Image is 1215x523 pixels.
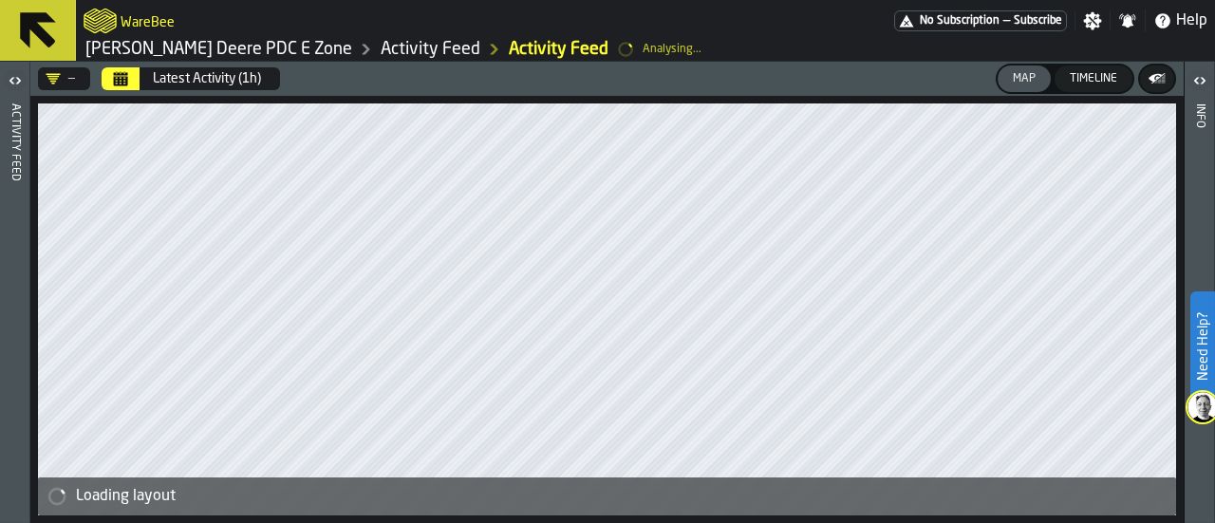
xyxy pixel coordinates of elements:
span: No Subscription [920,14,1000,28]
h2: Sub Title [121,11,175,30]
a: link-to-/wh/i/9d85c013-26f4-4c06-9c7d-6d35b33af13a/pricing/ [894,10,1067,31]
span: Subscribe [1014,14,1062,28]
label: button-toggle-Open [2,65,28,100]
div: DropdownMenuValue- [46,71,75,86]
button: button-Timeline [1055,65,1132,92]
button: button- [1140,65,1174,92]
label: button-toggle-Notifications [1111,11,1145,30]
label: button-toggle-Help [1146,9,1215,32]
nav: Breadcrumb [84,38,717,61]
div: Map [1005,72,1043,85]
a: link-to-/wh/i/9d85c013-26f4-4c06-9c7d-6d35b33af13a [85,39,352,60]
a: link-to-/wh/i/9d85c013-26f4-4c06-9c7d-6d35b33af13a/feed/c257da07-1cf9-4968-b774-7d3466e678d4 [509,39,608,60]
div: Select date range [102,67,280,90]
a: logo-header [84,4,117,38]
span: Help [1176,9,1207,32]
button: Select date range [141,60,272,98]
label: button-toggle-Settings [1075,11,1110,30]
header: Info [1185,62,1214,523]
div: Info [1193,100,1206,518]
label: button-toggle-Open [1187,65,1213,100]
div: Analysing... [643,43,701,56]
span: — [1003,14,1010,28]
div: Menu Subscription [894,10,1067,31]
label: Need Help? [1192,293,1213,400]
div: Activity Feed [9,100,22,518]
div: alert-Loading layout [38,477,1176,515]
button: Select date range Select date range [102,67,140,90]
div: Latest Activity (1h) [153,71,261,86]
div: Timeline [1062,72,1125,85]
div: Loading layout [76,485,1168,508]
div: DropdownMenuValue- [38,67,90,90]
button: button-Map [998,65,1051,92]
a: link-to-/wh/i/9d85c013-26f4-4c06-9c7d-6d35b33af13a/feed/c257da07-1cf9-4968-b774-7d3466e678d4 [381,39,480,60]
